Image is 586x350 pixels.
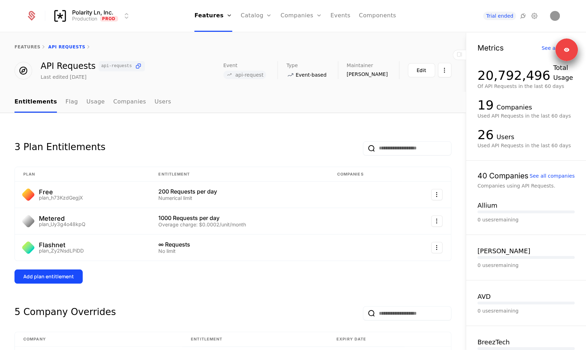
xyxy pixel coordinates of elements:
[158,222,320,227] div: Overage charge: $0.0002/unit/month
[550,11,560,21] img: Nejc Drobnič
[15,167,150,182] th: Plan
[72,15,97,22] div: Production
[477,292,491,302] button: AVD
[158,189,320,194] div: 200 Requests per day
[477,307,575,314] div: 0 uses remaining
[477,83,575,90] div: Of API Requests in the last 60 days
[14,45,41,49] a: features
[483,12,516,20] a: Trial ended
[14,92,451,113] nav: Main
[431,189,443,200] button: Select action
[477,44,504,52] div: Metrics
[431,215,443,227] button: Select action
[87,92,105,113] a: Usage
[530,173,575,178] div: See all companies
[23,273,74,280] div: Add plan entitlement
[477,128,494,142] div: 26
[477,172,528,179] div: 40 Companies
[431,242,443,253] button: Select action
[286,63,298,68] span: Type
[14,269,83,284] button: Add plan entitlement
[295,71,326,78] span: Event-based
[158,249,320,254] div: No limit
[14,92,57,113] a: Entitlements
[15,332,182,347] th: Company
[530,12,539,20] a: Settings
[553,63,575,83] div: Total Usage
[550,11,560,21] button: Open user button
[497,102,532,112] div: Companies
[113,92,146,113] a: Companies
[158,196,320,201] div: Numerical limit
[65,92,78,113] a: Flag
[328,332,405,347] th: Expiry date
[100,16,118,22] span: Prod
[150,167,328,182] th: Entitlement
[14,306,116,320] div: 5 Company Overrides
[101,64,132,68] span: api-requests
[39,242,84,248] div: Flashnet
[182,332,328,347] th: Entitlement
[477,337,510,347] button: BreezTech
[235,72,264,78] span: api-request
[477,69,550,83] div: 20,792,496
[54,8,131,24] button: Select environment
[347,71,388,78] span: [PERSON_NAME]
[223,63,238,68] span: Event
[72,10,113,15] span: Polarity Ln, Inc.
[477,216,575,223] div: 0 uses remaining
[39,189,83,195] div: Free
[39,222,86,227] div: plan_Uy3g4o48kpQ
[477,246,531,256] button: [PERSON_NAME]
[158,215,320,221] div: 1000 Requests per day
[477,98,494,112] div: 19
[14,141,105,155] div: 3 Plan Entitlements
[477,201,497,210] button: Allium
[41,61,145,71] div: API Requests
[477,142,575,149] div: Used API Requests in the last 60 days
[408,63,435,77] button: Edit
[417,67,426,74] div: Edit
[39,195,83,200] div: plan_h73KzdGegjX
[41,73,87,81] div: Last edited [DATE]
[347,63,373,68] span: Maintainer
[477,112,575,119] div: Used API Requests in the last 60 days
[497,132,514,142] div: Users
[52,7,69,24] img: Polarity Ln, Inc.
[154,92,171,113] a: Users
[438,63,451,77] button: Select action
[39,215,86,222] div: Metered
[39,248,84,253] div: plan_Zy2NsdLPiDD
[14,92,171,113] ul: Choose Sub Page
[477,182,575,189] div: Companies using API Requests.
[329,167,403,182] th: Companies
[158,242,320,247] div: ∞ Requests
[519,12,527,20] a: Integrations
[477,262,575,269] div: 0 uses remaining
[541,46,575,51] div: See all usage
